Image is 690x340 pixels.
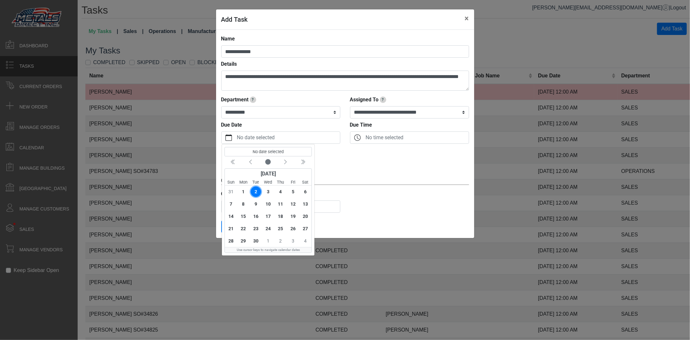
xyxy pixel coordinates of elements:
[262,198,274,210] div: Wednesday, September 10, 2025
[226,223,236,234] span: 21
[287,198,299,210] div: Friday, September 12, 2025
[262,179,274,185] small: Wednesday
[259,158,277,167] button: Current month
[262,235,274,247] div: Wednesday, October 1, 2025
[237,186,249,198] div: Monday, September 1, 2025
[288,236,298,246] span: 3
[225,158,242,167] button: Previous year
[221,191,244,197] strong: Customer
[226,236,236,246] span: 28
[238,211,248,221] span: 15
[460,9,474,28] button: Close
[300,187,310,197] span: 6
[300,159,306,165] svg: chevron double left
[249,186,262,198] div: Tuesday, September 2, 2025 (Today)
[237,222,249,235] div: Monday, September 22, 2025
[237,235,249,247] div: Monday, September 29, 2025
[287,235,299,247] div: Friday, October 3, 2025
[265,159,271,165] svg: circle fill
[221,177,469,185] div: Optional: Link to
[250,211,261,221] span: 16
[225,158,312,167] div: Calendar navigation
[225,169,312,179] div: [DATE]
[225,186,237,198] div: Sunday, August 31, 2025
[277,158,294,167] button: Next month
[380,96,386,103] span: Track who this task is assigned to
[262,210,274,222] div: Wednesday, September 17, 2025
[299,210,311,222] div: Saturday, September 20, 2025
[275,211,286,221] span: 18
[226,199,236,209] span: 7
[249,198,262,210] div: Tuesday, September 9, 2025
[365,132,469,143] label: No time selected
[225,179,237,185] small: Sunday
[288,199,298,209] span: 12
[287,186,299,198] div: Friday, September 5, 2025
[225,247,312,252] div: Use cursor keys to navigate calendar dates
[275,199,286,209] span: 11
[275,236,286,246] span: 2
[274,210,287,222] div: Thursday, September 18, 2025
[263,199,273,209] span: 10
[288,223,298,234] span: 26
[299,235,311,247] div: Saturday, October 4, 2025
[354,134,361,141] svg: clock
[300,236,310,246] span: 4
[300,223,310,234] span: 27
[225,147,312,156] output: No date selected
[274,198,287,210] div: Thursday, September 11, 2025
[299,186,311,198] div: Saturday, September 6, 2025
[274,222,287,235] div: Thursday, September 25, 2025
[250,223,261,234] span: 23
[300,211,310,221] span: 20
[225,198,237,210] div: Sunday, September 7, 2025
[250,187,261,197] span: 2
[238,199,248,209] span: 8
[263,187,273,197] span: 3
[230,159,236,165] svg: chevron double left
[226,211,236,221] span: 14
[221,96,249,103] strong: Department
[287,210,299,222] div: Friday, September 19, 2025
[222,132,236,143] button: calendar
[263,211,273,221] span: 17
[221,221,241,233] button: Save
[225,222,237,235] div: Sunday, September 21, 2025
[274,235,287,247] div: Thursday, October 2, 2025
[250,199,261,209] span: 9
[238,236,248,246] span: 29
[237,210,249,222] div: Monday, September 15, 2025
[250,236,261,246] span: 30
[226,187,236,197] span: 31
[262,186,274,198] div: Wednesday, September 3, 2025
[249,210,262,222] div: Tuesday, September 16, 2025
[299,198,311,210] div: Saturday, September 13, 2025
[350,96,379,103] strong: Assigned To
[250,96,256,103] span: Selecting a department will automatically assign to an employee in that department
[248,159,254,165] svg: chevron left
[225,134,232,141] svg: calendar
[274,186,287,198] div: Thursday, September 4, 2025
[287,222,299,235] div: Friday, September 26, 2025
[263,236,273,246] span: 1
[288,187,298,197] span: 5
[294,158,312,167] button: Next year
[299,179,311,185] small: Saturday
[221,61,237,67] strong: Details
[225,235,237,247] div: Sunday, September 28, 2025
[299,222,311,235] div: Saturday, September 27, 2025
[288,211,298,221] span: 19
[249,222,262,235] div: Tuesday, September 23, 2025
[350,122,372,128] strong: Due Time
[221,36,235,42] strong: Name
[242,158,259,167] button: Previous month
[237,198,249,210] div: Monday, September 8, 2025
[300,199,310,209] span: 13
[283,159,289,165] svg: chevron left
[225,210,237,222] div: Sunday, September 14, 2025
[350,132,365,143] button: clock
[236,132,340,143] label: No date selected
[287,179,299,185] small: Friday
[249,179,262,185] small: Tuesday
[238,223,248,234] span: 22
